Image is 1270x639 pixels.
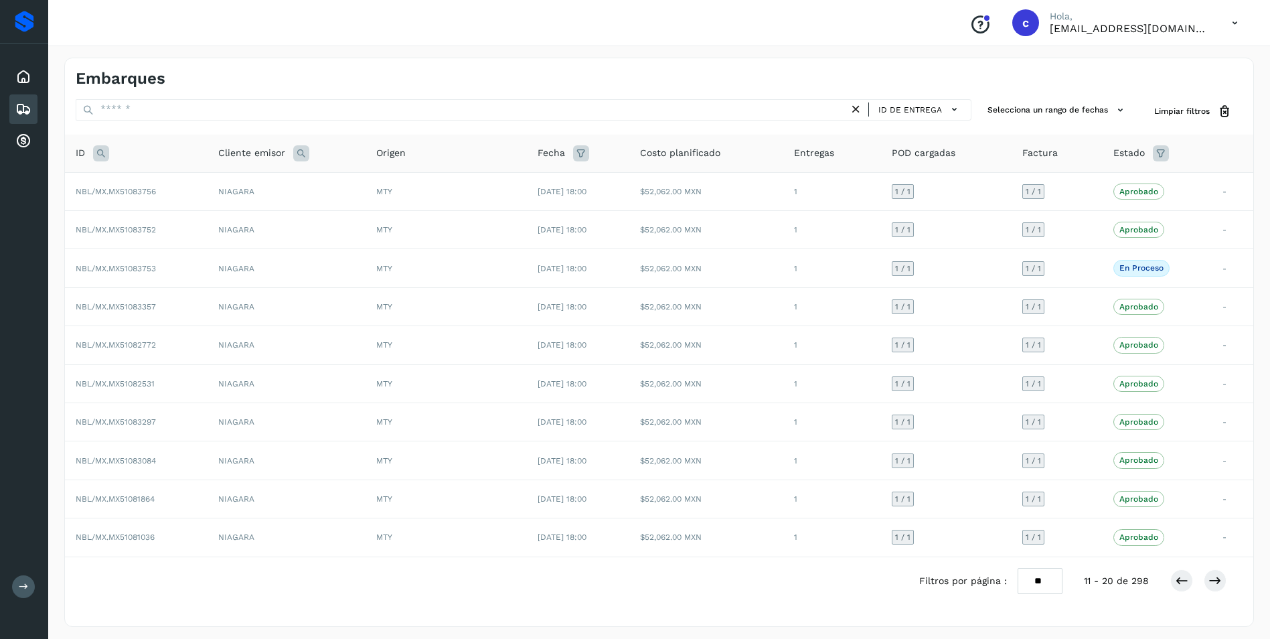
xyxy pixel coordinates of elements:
[878,104,942,116] span: ID de entrega
[208,249,366,287] td: NIAGARA
[1212,364,1253,403] td: -
[629,480,783,518] td: $52,062.00 MXN
[1154,105,1210,117] span: Limpiar filtros
[1212,211,1253,249] td: -
[1026,341,1041,349] span: 1 / 1
[1026,533,1041,541] span: 1 / 1
[376,146,406,160] span: Origen
[538,340,586,350] span: [DATE] 18:00
[919,574,1007,588] span: Filtros por página :
[1113,146,1145,160] span: Estado
[538,494,586,504] span: [DATE] 18:00
[640,146,720,160] span: Costo planificado
[1143,99,1243,124] button: Limpiar filtros
[376,225,392,234] span: MTY
[895,418,910,426] span: 1 / 1
[538,532,586,542] span: [DATE] 18:00
[1026,418,1041,426] span: 1 / 1
[1119,532,1158,542] p: Aprobado
[629,172,783,210] td: $52,062.00 MXN
[892,146,955,160] span: POD cargadas
[76,417,156,427] span: NBL/MX.MX51083297
[1119,187,1158,196] p: Aprobado
[895,341,910,349] span: 1 / 1
[629,518,783,557] td: $52,062.00 MXN
[1119,494,1158,504] p: Aprobado
[208,518,366,557] td: NIAGARA
[376,340,392,350] span: MTY
[1212,249,1253,287] td: -
[208,441,366,480] td: NIAGARA
[783,364,881,403] td: 1
[376,417,392,427] span: MTY
[1119,302,1158,311] p: Aprobado
[1026,303,1041,311] span: 1 / 1
[1050,22,1210,35] p: cuentasxcobrar@readysolutions.com.mx
[1026,495,1041,503] span: 1 / 1
[629,287,783,326] td: $52,062.00 MXN
[76,187,156,196] span: NBL/MX.MX51083756
[208,172,366,210] td: NIAGARA
[1026,457,1041,465] span: 1 / 1
[895,495,910,503] span: 1 / 1
[9,127,37,156] div: Cuentas por cobrar
[783,211,881,249] td: 1
[538,456,586,466] span: [DATE] 18:00
[208,364,366,403] td: NIAGARA
[895,265,910,273] span: 1 / 1
[783,326,881,364] td: 1
[783,518,881,557] td: 1
[376,302,392,311] span: MTY
[1212,403,1253,441] td: -
[1119,379,1158,388] p: Aprobado
[895,303,910,311] span: 1 / 1
[1050,11,1210,22] p: Hola,
[376,264,392,273] span: MTY
[1212,326,1253,364] td: -
[895,457,910,465] span: 1 / 1
[629,211,783,249] td: $52,062.00 MXN
[895,533,910,541] span: 1 / 1
[1119,263,1164,273] p: En proceso
[1026,188,1041,196] span: 1 / 1
[208,211,366,249] td: NIAGARA
[9,94,37,124] div: Embarques
[218,146,285,160] span: Cliente emisor
[1022,146,1058,160] span: Factura
[76,69,165,88] h4: Embarques
[783,287,881,326] td: 1
[538,302,586,311] span: [DATE] 18:00
[376,532,392,542] span: MTY
[1212,287,1253,326] td: -
[1212,518,1253,557] td: -
[76,225,156,234] span: NBL/MX.MX51083752
[629,326,783,364] td: $52,062.00 MXN
[76,302,156,311] span: NBL/MX.MX51083357
[783,172,881,210] td: 1
[1119,417,1158,427] p: Aprobado
[208,326,366,364] td: NIAGARA
[1119,340,1158,350] p: Aprobado
[208,403,366,441] td: NIAGARA
[376,187,392,196] span: MTY
[538,264,586,273] span: [DATE] 18:00
[538,417,586,427] span: [DATE] 18:00
[629,441,783,480] td: $52,062.00 MXN
[1026,226,1041,234] span: 1 / 1
[538,146,565,160] span: Fecha
[783,480,881,518] td: 1
[895,188,910,196] span: 1 / 1
[538,187,586,196] span: [DATE] 18:00
[629,403,783,441] td: $52,062.00 MXN
[1212,480,1253,518] td: -
[208,287,366,326] td: NIAGARA
[1119,455,1158,465] p: Aprobado
[76,532,155,542] span: NBL/MX.MX51081036
[538,225,586,234] span: [DATE] 18:00
[9,62,37,92] div: Inicio
[629,249,783,287] td: $52,062.00 MXN
[76,340,156,350] span: NBL/MX.MX51082772
[794,146,834,160] span: Entregas
[783,403,881,441] td: 1
[76,379,155,388] span: NBL/MX.MX51082531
